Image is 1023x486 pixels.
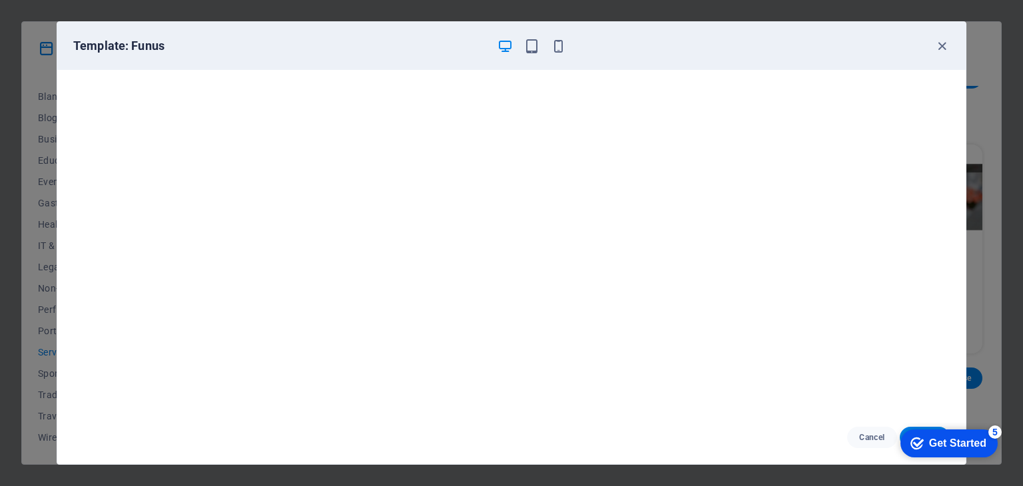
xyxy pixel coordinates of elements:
[36,15,93,27] div: Get Started
[95,3,109,16] div: 5
[847,427,897,448] button: Cancel
[57,70,966,411] iframe: To enrich screen reader interactions, please activate Accessibility in Grammarly extension settings
[73,38,486,54] h6: Template: Funus
[7,7,105,35] div: Get Started 5 items remaining, 0% complete
[858,432,886,443] span: Cancel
